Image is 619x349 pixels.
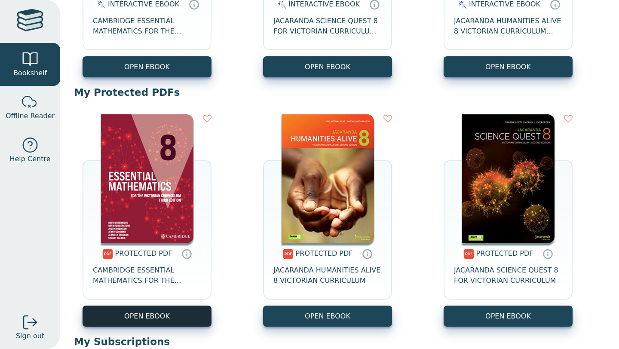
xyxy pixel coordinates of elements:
[263,56,392,77] button: OPEN EBOOK
[362,248,372,259] a: Protected PDFs cannot be printed, copied or shared. They can be accessed online through Education...
[9,154,50,164] span: Help Centre
[101,114,193,243] img: 56bde779-55d1-447f-b01f-7106e2eedf83.png
[181,248,192,259] a: Protected PDFs cannot be printed, copied or shared. They can be accessed online through Education...
[93,265,201,286] span: CAMBRIDGE ESSENTIAL MATHEMATICS FOR THE VICTORIAN CURRICULUM YEAR 8 3E
[6,111,55,121] span: Offline Reader
[283,249,294,259] img: pdf.svg
[263,306,392,327] a: OPEN EBOOK
[462,114,555,243] img: dbba891a-ba0d-41b4-af58-7d33e745be69.jpg
[74,86,605,99] p: My Protected PDFs
[273,16,382,37] span: JACARANDA SCIENCE QUEST 8 FOR VICTORIAN CURRICULUM LEARNON 2E EBOOK
[282,114,374,243] img: fd6ec0a3-0a3f-41a6-9827-6919d69b8780.jpg
[444,306,573,327] a: OPEN EBOOK
[83,306,211,327] a: OPEN EBOOK
[83,56,211,77] button: OPEN EBOOK
[296,249,353,257] span: PROTECTED PDF
[476,249,533,257] span: PROTECTED PDF
[115,249,172,257] span: PROTECTED PDF
[74,335,605,348] p: My Subscriptions
[444,56,573,77] button: OPEN EBOOK
[93,16,201,37] span: CAMBRIDGE ESSENTIAL MATHEMATICS FOR THE VICTORIAN CURRICULUM YEAR 8 EBOOK 3E
[454,265,562,286] span: JACARANDA SCIENCE QUEST 8 FOR VICTORIAN CURRICULUM
[273,265,382,286] span: JACARANDA HUMANITIES ALIVE 8 VICTORIAN CURRICULUM
[13,68,47,78] span: Bookshelf
[542,248,553,259] a: Protected PDFs cannot be printed, copied or shared. They can be accessed online through Education...
[454,16,562,37] span: JACARANDA HUMANITIES ALIVE 8 VICTORIAN CURRICULUM LEARNON EBOOK 2E
[16,331,44,341] span: Sign out
[102,249,113,259] img: pdf.svg
[463,249,474,259] img: pdf.svg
